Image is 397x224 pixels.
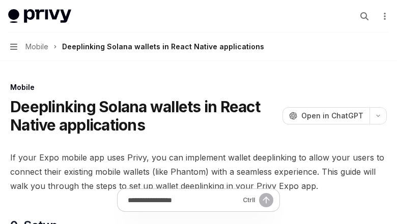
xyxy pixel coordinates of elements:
[128,189,239,211] input: Ask a question...
[62,41,264,53] div: Deeplinking Solana wallets in React Native applications
[301,111,363,121] span: Open in ChatGPT
[356,8,373,24] button: Open search
[379,9,389,23] button: More actions
[259,193,273,207] button: Send message
[10,98,278,134] h1: Deeplinking Solana wallets in React Native applications
[25,41,48,53] span: Mobile
[282,107,370,124] button: Open in ChatGPT
[10,82,387,92] div: Mobile
[10,150,387,193] span: If your Expo mobile app uses Privy, you can implement wallet deeplinking to allow your users to c...
[8,9,71,23] img: light logo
